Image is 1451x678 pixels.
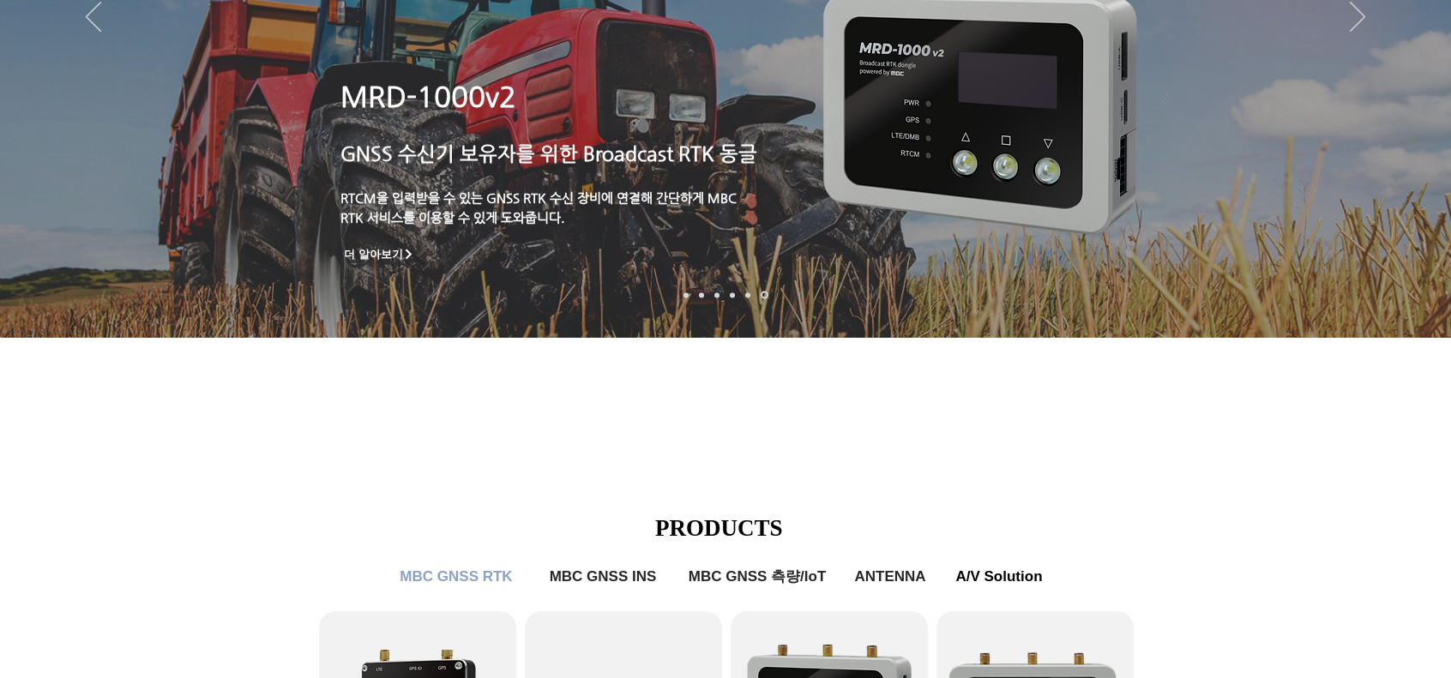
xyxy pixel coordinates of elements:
[1134,138,1451,678] iframe: Wix Chat
[676,560,839,594] a: MBC GNSS 측량/IoT
[539,560,667,594] a: MBC GNSS INS
[745,292,750,297] a: 로봇
[689,567,827,586] span: MBC GNSS 측량/IoT
[344,247,403,262] span: 더 알아보기
[730,292,735,297] a: 자율주행
[340,81,516,113] a: MRD-1000v2
[550,568,657,585] span: MBC GNSS INS
[340,142,757,165] a: GNSS 수신기 보유자를 위한 Broadcast RTK 동글
[335,243,423,265] a: 더 알아보기
[678,291,774,299] nav: 슬라이드
[714,292,719,297] a: 측량 IoT
[340,190,737,205] a: RTCM을 입력받을 수 있는 GNSS RTK 수신 장비에 연결해 간단하게 MBC
[340,210,565,225] a: RTK 서비스를 이용할 수 있게 도와줍니다.
[943,560,1055,594] a: A/V Solution
[388,560,525,594] a: MBC GNSS RTK
[761,291,768,299] a: 정밀농업
[400,568,512,585] span: MBC GNSS RTK
[86,2,101,34] button: 이전
[854,568,925,585] span: ANTENNA
[1350,2,1365,34] button: 다음
[699,292,704,297] a: 드론 8 - SMC 2000
[847,560,933,594] a: ANTENNA
[655,515,783,541] span: PRODUCTS
[683,292,689,297] a: 로봇- SMC 2000
[955,568,1042,585] span: A/V Solution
